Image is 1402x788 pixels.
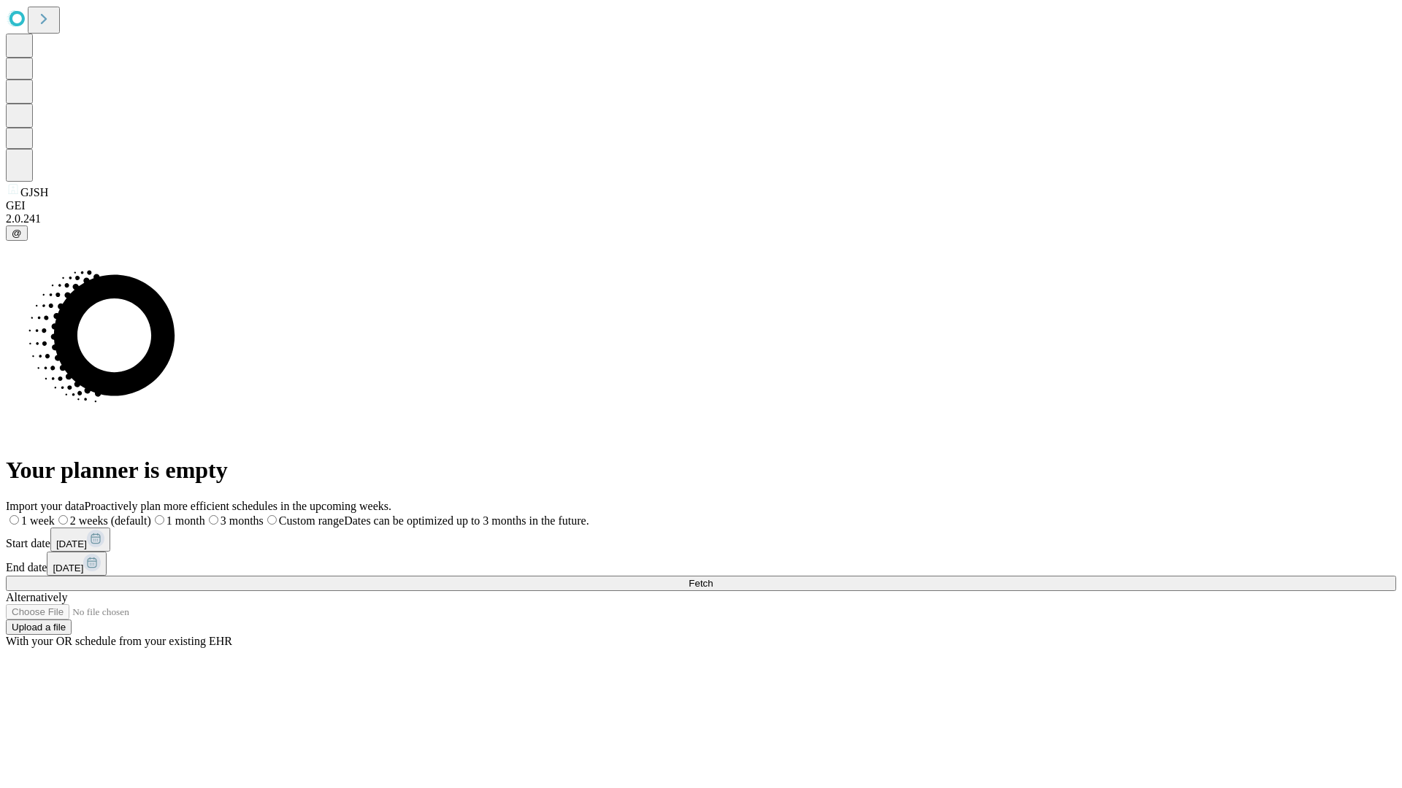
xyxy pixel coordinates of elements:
div: 2.0.241 [6,212,1396,225]
div: GEI [6,199,1396,212]
input: 1 week [9,515,19,525]
input: Custom rangeDates can be optimized up to 3 months in the future. [267,515,277,525]
button: [DATE] [47,552,107,576]
span: 1 month [166,514,205,527]
input: 3 months [209,515,218,525]
span: Dates can be optimized up to 3 months in the future. [344,514,589,527]
div: Start date [6,528,1396,552]
span: @ [12,228,22,239]
span: Custom range [279,514,344,527]
button: Upload a file [6,619,72,635]
input: 1 month [155,515,164,525]
span: Proactively plan more efficient schedules in the upcoming weeks. [85,500,391,512]
h1: Your planner is empty [6,457,1396,484]
span: Import your data [6,500,85,512]
span: Fetch [689,578,713,589]
span: 1 week [21,514,55,527]
span: GJSH [20,186,48,198]
span: Alternatively [6,591,67,603]
span: 2 weeks (default) [70,514,151,527]
input: 2 weeks (default) [58,515,68,525]
span: [DATE] [56,538,87,549]
span: 3 months [221,514,264,527]
div: End date [6,552,1396,576]
span: With your OR schedule from your existing EHR [6,635,232,647]
button: Fetch [6,576,1396,591]
button: [DATE] [50,528,110,552]
span: [DATE] [53,563,83,573]
button: @ [6,225,28,241]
